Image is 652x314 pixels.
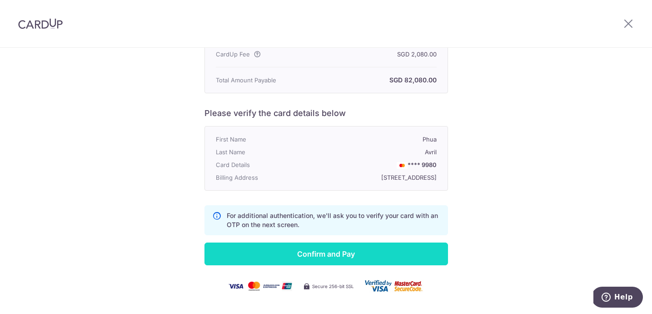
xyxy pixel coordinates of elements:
[365,280,424,293] img: user_card-c562eb6b5b8b8ec84dccdc07e9bd522830960ef8db174c7131827c7f1303a312.png
[227,211,440,229] p: For additional authentication, we'll ask you to verify your card with an OTP on the next screen.
[216,172,304,183] p: Billing Address
[216,75,304,86] p: Total Amount Payable
[304,147,437,157] p: Avril
[304,75,437,86] p: SGD 82,080.00
[312,283,354,290] span: Secure 256-bit SSL
[18,18,63,29] img: CardUp
[216,147,304,157] p: Last Name
[229,281,292,291] img: visa-mc-amex-unionpay-34850ac9868a6d5de2caf4e02a0bbe60382aa94c6170d4c8a8a06feceedd426a.png
[304,49,437,60] p: SGD 2,080.00
[216,49,250,60] span: CardUp Fee
[304,134,437,145] p: Phua
[204,243,448,265] input: Confirm and Pay
[216,134,304,145] p: First Name
[397,162,408,168] img: MASTERCARD
[204,108,448,119] h6: Please verify the card details below
[304,172,437,183] p: [STREET_ADDRESS]
[216,159,304,170] p: Card Details
[593,287,643,309] iframe: Opens a widget where you can find more information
